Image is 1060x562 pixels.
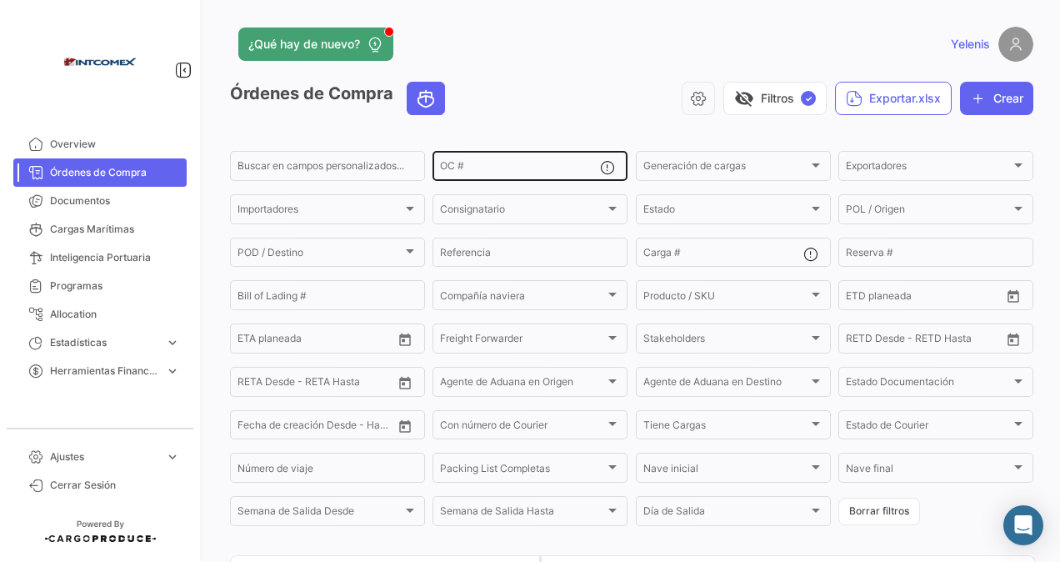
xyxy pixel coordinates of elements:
input: Desde [846,335,876,347]
button: Open calendar [392,327,417,352]
span: Generación de cargas [643,163,808,174]
input: Desde [237,335,267,347]
a: Overview [13,130,187,158]
span: Producto / SKU [643,292,808,304]
span: Stakeholders [643,335,808,347]
a: Cargas Marítimas [13,215,187,243]
span: Allocation [50,307,180,322]
button: Crear [960,82,1033,115]
span: Estado de Courier [846,422,1011,434]
input: Hasta [279,379,353,390]
span: Semana de Salida Hasta [440,508,605,519]
button: Open calendar [1001,327,1026,352]
span: ¿Qué hay de nuevo? [248,36,360,53]
span: Yelenis [951,36,990,53]
span: expand_more [165,335,180,350]
button: Open calendar [392,414,417,439]
span: Freight Forwarder [440,335,605,347]
span: Con número de Courier [440,422,605,434]
input: Hasta [887,335,962,347]
span: Packing List Completas [440,465,605,477]
button: Ocean [407,83,444,114]
span: expand_more [165,364,180,379]
input: Hasta [279,422,353,434]
a: Inteligencia Portuaria [13,243,187,272]
button: Borrar filtros [838,498,920,525]
h3: Órdenes de Compra [230,82,450,115]
input: Hasta [887,292,962,304]
button: Open calendar [1001,284,1026,309]
img: intcomex.png [58,20,142,103]
span: Cerrar Sesión [50,478,180,493]
span: Ajustes [50,449,158,464]
button: Exportar.xlsx [835,82,952,115]
button: ¿Qué hay de nuevo? [238,28,393,61]
span: POD / Destino [237,249,402,261]
div: Abrir Intercom Messenger [1003,505,1043,545]
button: visibility_offFiltros✓ [723,82,827,115]
input: Desde [846,292,876,304]
span: Compañía naviera [440,292,605,304]
span: Cargas Marítimas [50,222,180,237]
span: visibility_off [734,88,754,108]
span: Estado [643,206,808,218]
a: Documentos [13,187,187,215]
span: Nave inicial [643,465,808,477]
span: Inteligencia Portuaria [50,250,180,265]
span: Documentos [50,193,180,208]
input: Desde [237,379,267,390]
img: placeholder-user.png [998,27,1033,62]
a: Programas [13,272,187,300]
span: Estadísticas [50,335,158,350]
span: Agente de Aduana en Destino [643,379,808,390]
input: Hasta [279,335,353,347]
span: Órdenes de Compra [50,165,180,180]
span: Importadores [237,206,402,218]
span: POL / Origen [846,206,1011,218]
button: Open calendar [392,370,417,395]
a: Allocation [13,300,187,329]
span: Agente de Aduana en Origen [440,379,605,390]
span: Nave final [846,465,1011,477]
span: Estado Documentación [846,379,1011,390]
a: Órdenes de Compra [13,158,187,187]
span: Overview [50,137,180,152]
span: Herramientas Financieras [50,364,158,379]
span: expand_more [165,449,180,464]
span: ✓ [801,91,816,106]
span: Consignatario [440,206,605,218]
span: Día de Salida [643,508,808,519]
span: Semana de Salida Desde [237,508,402,519]
span: Exportadores [846,163,1011,174]
span: Tiene Cargas [643,422,808,434]
input: Desde [237,422,267,434]
span: Programas [50,278,180,294]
